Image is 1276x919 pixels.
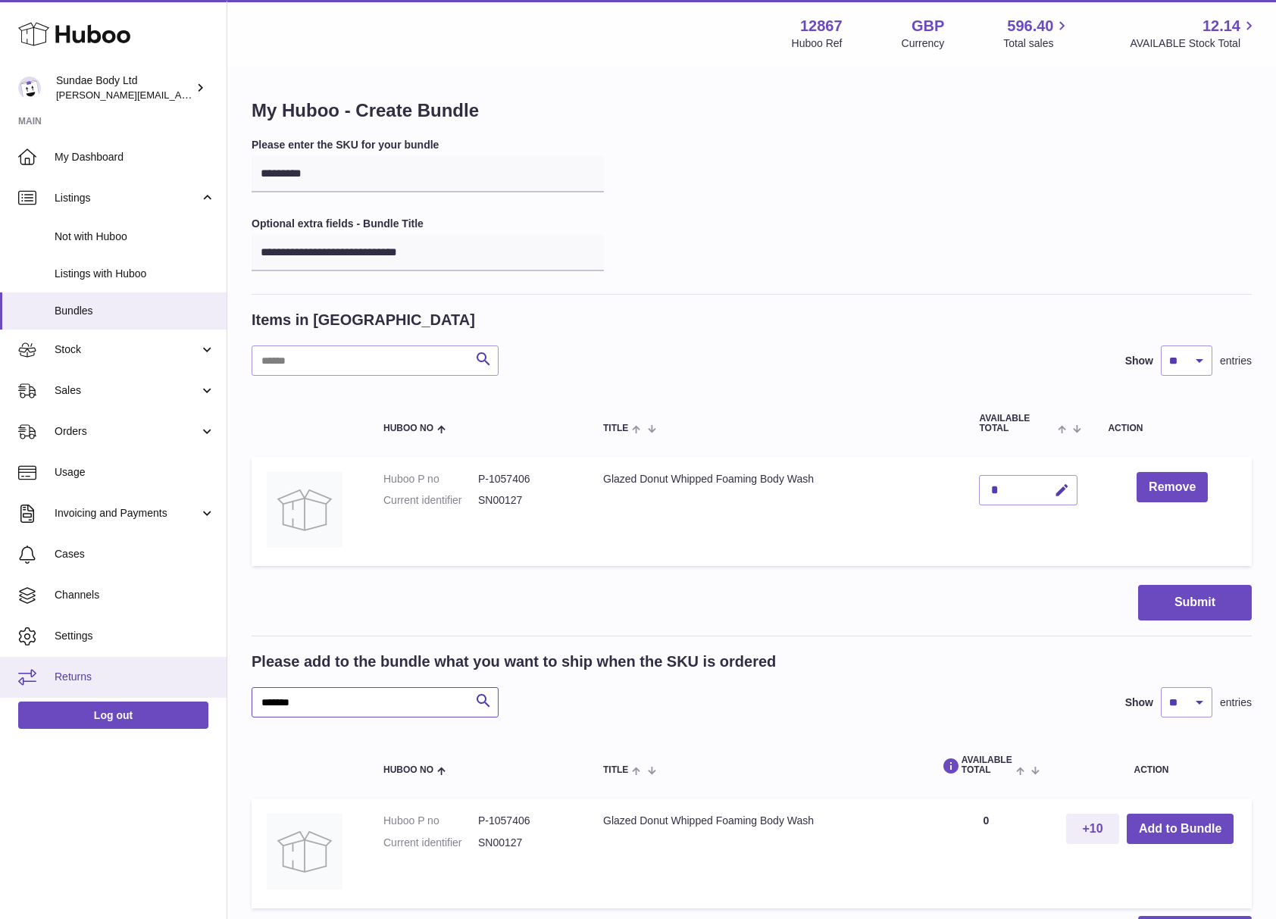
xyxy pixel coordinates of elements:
strong: GBP [912,16,944,36]
span: Title [603,424,628,433]
img: dianne@sundaebody.com [18,77,41,99]
span: Bundles [55,304,215,318]
span: 596.40 [1007,16,1053,36]
button: Add to Bundle [1127,814,1234,845]
span: entries [1220,696,1252,710]
h1: My Huboo - Create Bundle [252,98,1252,123]
dd: SN00127 [478,493,573,508]
span: Listings [55,191,199,205]
div: Action [1108,424,1237,433]
a: 596.40 Total sales [1003,16,1071,51]
span: AVAILABLE Total [979,414,1054,433]
span: Usage [55,465,215,480]
span: Sales [55,383,199,398]
span: Channels [55,588,215,602]
td: 0 [921,799,1051,908]
img: Glazed Donut Whipped Foaming Body Wash [267,472,342,548]
span: AVAILABLE Stock Total [1130,36,1258,51]
span: My Dashboard [55,150,215,164]
span: Stock [55,342,199,357]
span: Listings with Huboo [55,267,215,281]
th: Action [1051,740,1252,790]
button: Remove [1137,472,1208,503]
h2: Items in [GEOGRAPHIC_DATA] [252,310,475,330]
label: Please enter the SKU for your bundle [252,138,604,152]
dt: Huboo P no [383,472,478,486]
span: Invoicing and Payments [55,506,199,520]
span: AVAILABLE Total [937,755,1012,775]
label: Show [1125,696,1153,710]
button: +10 [1066,814,1119,845]
span: Returns [55,670,215,684]
span: Settings [55,629,215,643]
dd: P-1057406 [478,814,573,828]
a: Log out [18,702,208,729]
span: Orders [55,424,199,439]
dt: Current identifier [383,493,478,508]
span: entries [1220,354,1252,368]
span: 12.14 [1203,16,1240,36]
span: Huboo no [383,424,433,433]
dt: Current identifier [383,836,478,850]
span: Cases [55,547,215,561]
span: [PERSON_NAME][EMAIL_ADDRESS][DOMAIN_NAME] [56,89,304,101]
div: Huboo Ref [792,36,843,51]
img: Glazed Donut Whipped Foaming Body Wash [267,814,342,889]
dt: Huboo P no [383,814,478,828]
dd: SN00127 [478,836,573,850]
h2: Please add to the bundle what you want to ship when the SKU is ordered [252,652,776,672]
td: Glazed Donut Whipped Foaming Body Wash [588,799,921,908]
div: Currency [902,36,945,51]
span: Title [603,765,628,775]
div: Sundae Body Ltd [56,73,192,102]
span: Total sales [1003,36,1071,51]
dd: P-1057406 [478,472,573,486]
label: Show [1125,354,1153,368]
span: Not with Huboo [55,230,215,244]
span: Huboo no [383,765,433,775]
label: Optional extra fields - Bundle Title [252,217,604,231]
button: Submit [1138,585,1252,620]
a: 12.14 AVAILABLE Stock Total [1130,16,1258,51]
td: Glazed Donut Whipped Foaming Body Wash [588,457,964,567]
strong: 12867 [800,16,843,36]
